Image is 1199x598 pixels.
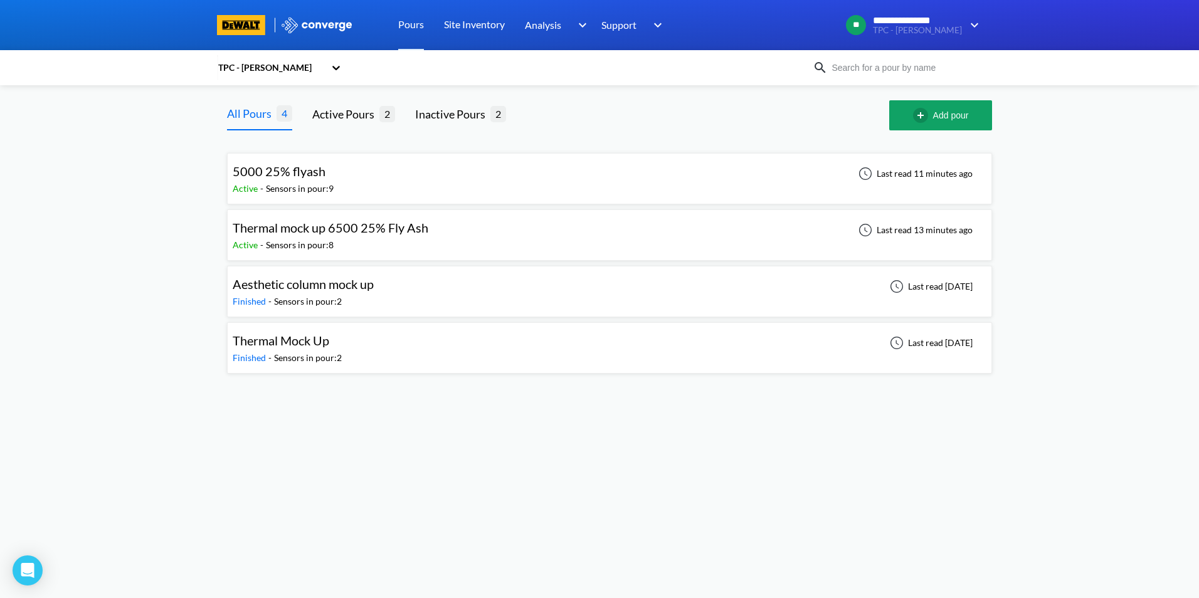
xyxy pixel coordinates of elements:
[233,164,325,179] span: 5000 25% flyash
[227,105,277,122] div: All Pours
[962,18,982,33] img: downArrow.svg
[227,280,992,291] a: Aesthetic column mock upFinished-Sensors in pour:2Last read [DATE]
[312,105,379,123] div: Active Pours
[852,223,976,238] div: Last read 13 minutes ago
[227,337,992,347] a: Thermal Mock UpFinished-Sensors in pour:2Last read [DATE]
[233,352,268,363] span: Finished
[883,335,976,350] div: Last read [DATE]
[913,108,933,123] img: add-circle-outline.svg
[379,106,395,122] span: 2
[260,239,266,250] span: -
[277,105,292,121] span: 4
[813,60,828,75] img: icon-search.svg
[490,106,506,122] span: 2
[217,61,325,75] div: TPC - [PERSON_NAME]
[570,18,590,33] img: downArrow.svg
[873,26,962,35] span: TPC - [PERSON_NAME]
[227,167,992,178] a: 5000 25% flyashActive-Sensors in pour:9Last read 11 minutes ago
[268,352,274,363] span: -
[233,296,268,307] span: Finished
[828,61,980,75] input: Search for a pour by name
[889,100,992,130] button: Add pour
[274,295,342,308] div: Sensors in pour: 2
[227,224,992,234] a: Thermal mock up 6500 25% Fly AshActive-Sensors in pour:8Last read 13 minutes ago
[274,351,342,365] div: Sensors in pour: 2
[280,17,353,33] img: logo_ewhite.svg
[601,17,636,33] span: Support
[233,333,329,348] span: Thermal Mock Up
[415,105,490,123] div: Inactive Pours
[13,555,43,585] div: Open Intercom Messenger
[233,276,374,291] span: Aesthetic column mock up
[233,183,260,194] span: Active
[268,296,274,307] span: -
[233,239,260,250] span: Active
[645,18,665,33] img: downArrow.svg
[525,17,561,33] span: Analysis
[260,183,266,194] span: -
[266,238,334,252] div: Sensors in pour: 8
[233,220,428,235] span: Thermal mock up 6500 25% Fly Ash
[217,15,265,35] img: branding logo
[883,279,976,294] div: Last read [DATE]
[852,166,976,181] div: Last read 11 minutes ago
[266,182,334,196] div: Sensors in pour: 9
[217,15,280,35] a: branding logo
